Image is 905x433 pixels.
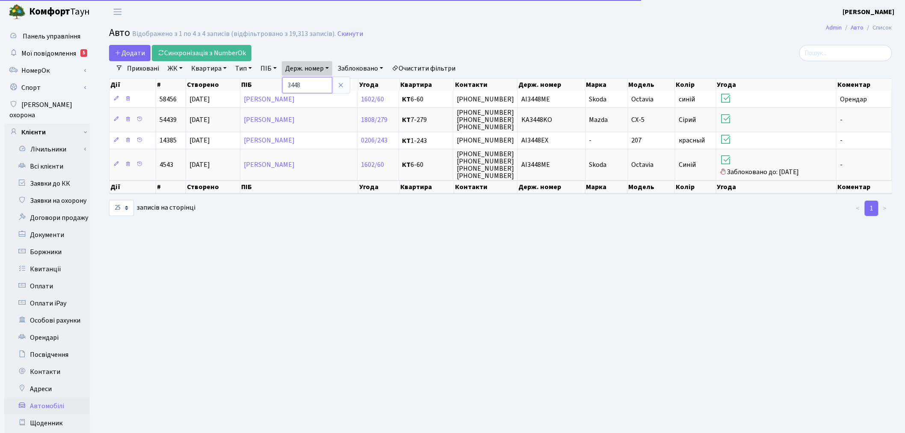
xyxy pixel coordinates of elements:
[4,192,90,209] a: Заявки на охорону
[4,312,90,329] a: Особові рахунки
[4,124,90,141] a: Клієнти
[257,61,280,76] a: ПІБ
[400,181,455,193] th: Квартира
[589,160,607,169] span: Skoda
[156,181,186,193] th: #
[4,415,90,432] a: Щоденник
[716,79,837,91] th: Угода
[164,61,186,76] a: ЖК
[402,95,411,104] b: КТ
[107,5,128,19] button: Переключити навігацію
[632,136,642,145] span: 207
[109,200,195,216] label: записів на сторінці
[4,226,90,243] a: Документи
[840,136,843,145] span: -
[337,30,363,38] a: Скинути
[843,7,895,17] b: [PERSON_NAME]
[4,175,90,192] a: Заявки до КК
[521,115,552,125] span: KA3448KO
[232,61,255,76] a: Тип
[334,61,387,76] a: Заблоковано
[632,160,654,169] span: Octavia
[679,115,696,125] span: Сірий
[240,79,358,91] th: ПІБ
[454,79,518,91] th: Контакти
[675,79,716,91] th: Колір
[840,115,843,125] span: -
[109,25,130,40] span: Авто
[4,28,90,45] a: Панель управління
[124,61,163,76] a: Приховані
[628,181,675,193] th: Модель
[358,79,400,91] th: Угода
[679,95,695,104] span: синій
[628,79,675,91] th: Модель
[4,209,90,226] a: Договори продажу
[21,49,76,58] span: Мої повідомлення
[29,5,70,18] b: Комфорт
[244,160,295,169] a: [PERSON_NAME]
[4,278,90,295] a: Оплати
[132,30,336,38] div: Відображено з 1 по 4 з 4 записів (відфільтровано з 19,313 записів).
[679,136,705,145] span: красный
[186,79,240,91] th: Створено
[521,95,550,104] span: АІ3448МЕ
[840,95,867,104] span: Орендар
[840,160,843,169] span: -
[109,181,156,193] th: Дії
[4,96,90,124] a: [PERSON_NAME] охорона
[4,79,90,96] a: Спорт
[679,160,696,169] span: Синій
[521,160,550,169] span: AI3448ME
[10,141,90,158] a: Лічильники
[361,160,384,169] a: 1602/60
[589,136,592,145] span: -
[282,61,332,76] a: Держ. номер
[115,48,145,58] span: Додати
[361,115,387,125] a: 1808/279
[4,243,90,261] a: Боржники
[402,96,450,103] span: 6-60
[586,181,628,193] th: Марка
[4,397,90,415] a: Автомобілі
[716,181,837,193] th: Угода
[9,3,26,21] img: logo.png
[402,115,411,125] b: КТ
[189,115,210,125] span: [DATE]
[4,62,90,79] a: НомерОк
[188,61,230,76] a: Квартира
[244,95,295,104] a: [PERSON_NAME]
[109,45,151,61] a: Додати
[400,79,455,91] th: Квартира
[160,95,177,104] span: 58456
[632,95,654,104] span: Octavia
[4,45,90,62] a: Мої повідомлення5
[152,45,251,61] a: Синхронізація з NumberOk
[244,136,295,145] a: [PERSON_NAME]
[457,149,514,181] span: [PHONE_NUMBER] [PHONE_NUMBER] [PHONE_NUMBER] [PHONE_NUMBER]
[632,115,645,125] span: CX-5
[109,200,134,216] select: записів на сторінці
[189,160,210,169] span: [DATE]
[837,79,892,91] th: Коментар
[388,61,459,76] a: Очистити фільтри
[402,116,450,123] span: 7-279
[813,19,905,37] nav: breadcrumb
[156,79,186,91] th: #
[4,363,90,380] a: Контакти
[586,79,628,91] th: Марка
[675,181,716,193] th: Колір
[826,23,842,32] a: Admin
[361,95,384,104] a: 1602/60
[865,201,878,216] a: 1
[518,79,586,91] th: Держ. номер
[402,161,450,168] span: 6-60
[4,346,90,363] a: Посвідчення
[109,79,156,91] th: Дії
[851,23,864,32] a: Авто
[160,160,173,169] span: 4543
[4,158,90,175] a: Всі клієнти
[80,49,87,57] div: 5
[189,136,210,145] span: [DATE]
[402,137,450,144] span: 1-243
